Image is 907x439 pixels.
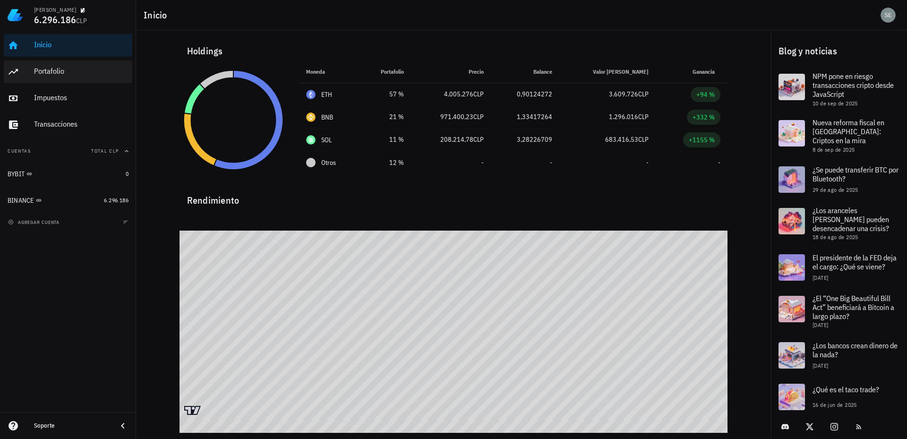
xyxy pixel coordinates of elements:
[771,36,907,66] div: Blog y noticias
[321,112,334,122] div: BNB
[813,385,879,394] span: ¿Qué es el taco trade?
[180,36,728,66] div: Holdings
[813,341,898,359] span: ¿Los bancos crean dinero de la nada?
[499,112,553,122] div: 1,33417264
[771,247,907,288] a: El presidente de la FED deja el cargo: ¿Qué se viene? [DATE]
[771,200,907,247] a: ¿Los aranceles [PERSON_NAME] pueden desencadenar una crisis? 18 de ago de 2025
[560,60,656,83] th: Valor [PERSON_NAME]
[813,321,828,328] span: [DATE]
[771,288,907,335] a: ¿El “One Big Beautiful Bill Act” beneficiará a Bitcoin a largo plazo? [DATE]
[771,159,907,200] a: ¿Se puede transferir BTC por Bluetooth? 29 de ago de 2025
[144,8,171,23] h1: Inicio
[8,170,25,178] div: BYBIT
[771,376,907,418] a: ¿Qué es el taco trade? 16 de jun de 2025
[104,197,128,204] span: 6.296.186
[440,112,473,121] span: 971.400,23
[813,165,898,183] span: ¿Se puede transferir BTC por Bluetooth?
[813,362,828,369] span: [DATE]
[6,217,64,227] button: agregar cuenta
[499,89,553,99] div: 0,90124272
[306,90,316,99] div: ETH-icon
[813,274,828,281] span: [DATE]
[34,422,110,430] div: Soporte
[813,146,855,153] span: 8 de sep de 2025
[34,120,128,129] div: Transacciones
[34,13,76,26] span: 6.296.186
[813,186,858,193] span: 29 de ago de 2025
[321,158,336,168] span: Otros
[321,135,332,145] div: SOL
[4,189,132,212] a: BINANCE 6.296.186
[605,135,638,144] span: 683.416,53
[813,253,897,271] span: El presidente de la FED deja el cargo: ¿Qué se viene?
[771,335,907,376] a: ¿Los bancos crean dinero de la nada? [DATE]
[693,112,715,122] div: +332 %
[321,90,333,99] div: ETH
[10,219,60,225] span: agregar cuenta
[306,135,316,145] div: SOL-icon
[696,90,715,99] div: +94 %
[499,135,553,145] div: 3,28226709
[813,293,894,321] span: ¿El “One Big Beautiful Bill Act” beneficiará a Bitcoin a largo plazo?
[184,406,201,415] a: Charting by TradingView
[4,163,132,185] a: BYBIT 0
[481,158,484,167] span: -
[8,8,23,23] img: LedgiFi
[813,401,857,408] span: 16 de jun de 2025
[440,135,473,144] span: 208.214,78
[813,71,894,99] span: NPM pone en riesgo transacciones cripto desde JavaScript
[4,140,132,163] button: CuentasTotal CLP
[638,90,649,98] span: CLP
[299,60,359,83] th: Moneda
[473,135,484,144] span: CLP
[34,93,128,102] div: Impuestos
[473,90,484,98] span: CLP
[367,135,404,145] div: 11 %
[8,197,34,205] div: BINANCE
[444,90,473,98] span: 4.005.276
[689,135,715,145] div: +1155 %
[813,118,884,145] span: Nueva reforma fiscal en [GEOGRAPHIC_DATA]: Criptos en la mira
[126,170,128,177] span: 0
[638,112,649,121] span: CLP
[813,206,889,233] span: ¿Los aranceles [PERSON_NAME] pueden desencadenar una crisis?
[609,90,638,98] span: 3.609.726
[4,34,132,57] a: Inicio
[646,158,649,167] span: -
[550,158,552,167] span: -
[76,17,87,25] span: CLP
[813,233,858,241] span: 18 de ago de 2025
[881,8,896,23] div: avatar
[693,68,720,75] span: Ganancia
[491,60,560,83] th: Balance
[4,113,132,136] a: Transacciones
[34,40,128,49] div: Inicio
[609,112,638,121] span: 1.296.016
[34,67,128,76] div: Portafolio
[34,6,76,14] div: [PERSON_NAME]
[411,60,491,83] th: Precio
[718,158,720,167] span: -
[4,60,132,83] a: Portafolio
[306,112,316,122] div: BNB-icon
[813,100,858,107] span: 10 de sep de 2025
[771,66,907,112] a: NPM pone en riesgo transacciones cripto desde JavaScript 10 de sep de 2025
[367,112,404,122] div: 21 %
[771,112,907,159] a: Nueva reforma fiscal en [GEOGRAPHIC_DATA]: Criptos en la mira 8 de sep de 2025
[91,148,119,154] span: Total CLP
[4,87,132,110] a: Impuestos
[367,158,404,168] div: 12 %
[638,135,649,144] span: CLP
[473,112,484,121] span: CLP
[180,185,728,208] div: Rendimiento
[367,89,404,99] div: 57 %
[359,60,411,83] th: Portafolio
